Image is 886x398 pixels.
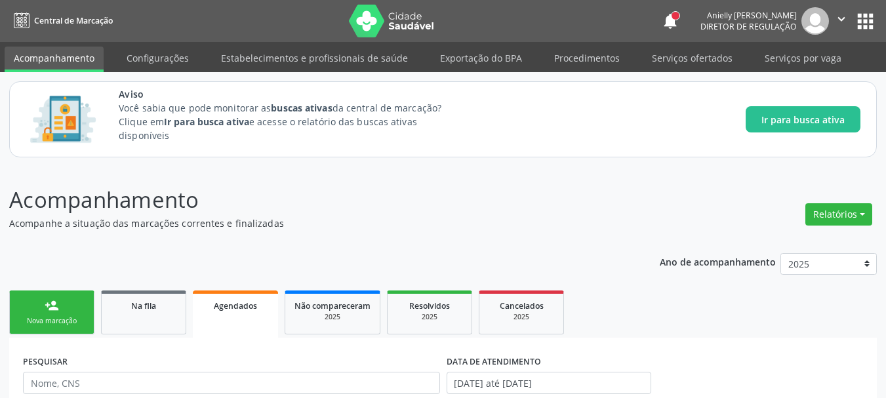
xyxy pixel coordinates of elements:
button: Relatórios [805,203,872,226]
input: Selecione um intervalo [447,372,652,394]
p: Você sabia que pode monitorar as da central de marcação? Clique em e acesse o relatório das busca... [119,101,466,142]
span: Cancelados [500,300,544,311]
a: Acompanhamento [5,47,104,72]
button: Ir para busca ativa [746,106,860,132]
span: Ir para busca ativa [761,113,845,127]
i:  [834,12,849,26]
a: Serviços por vaga [755,47,851,70]
input: Nome, CNS [23,372,440,394]
a: Procedimentos [545,47,629,70]
a: Estabelecimentos e profissionais de saúde [212,47,417,70]
span: Agendados [214,300,257,311]
button:  [829,7,854,35]
strong: buscas ativas [271,102,332,114]
a: Exportação do BPA [431,47,531,70]
a: Serviços ofertados [643,47,742,70]
label: PESQUISAR [23,351,68,372]
button: notifications [661,12,679,30]
img: Imagem de CalloutCard [26,90,100,149]
label: DATA DE ATENDIMENTO [447,351,541,372]
p: Ano de acompanhamento [660,253,776,269]
span: Resolvidos [409,300,450,311]
p: Acompanhe a situação das marcações correntes e finalizadas [9,216,616,230]
button: apps [854,10,877,33]
div: person_add [45,298,59,313]
div: Anielly [PERSON_NAME] [700,10,797,21]
a: Central de Marcação [9,10,113,31]
span: Diretor de regulação [700,21,797,32]
div: 2025 [397,312,462,322]
span: Não compareceram [294,300,371,311]
span: Central de Marcação [34,15,113,26]
div: 2025 [489,312,554,322]
a: Configurações [117,47,198,70]
strong: Ir para busca ativa [164,115,249,128]
div: Nova marcação [19,316,85,326]
p: Acompanhamento [9,184,616,216]
span: Aviso [119,87,466,101]
div: 2025 [294,312,371,322]
span: Na fila [131,300,156,311]
img: img [801,7,829,35]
